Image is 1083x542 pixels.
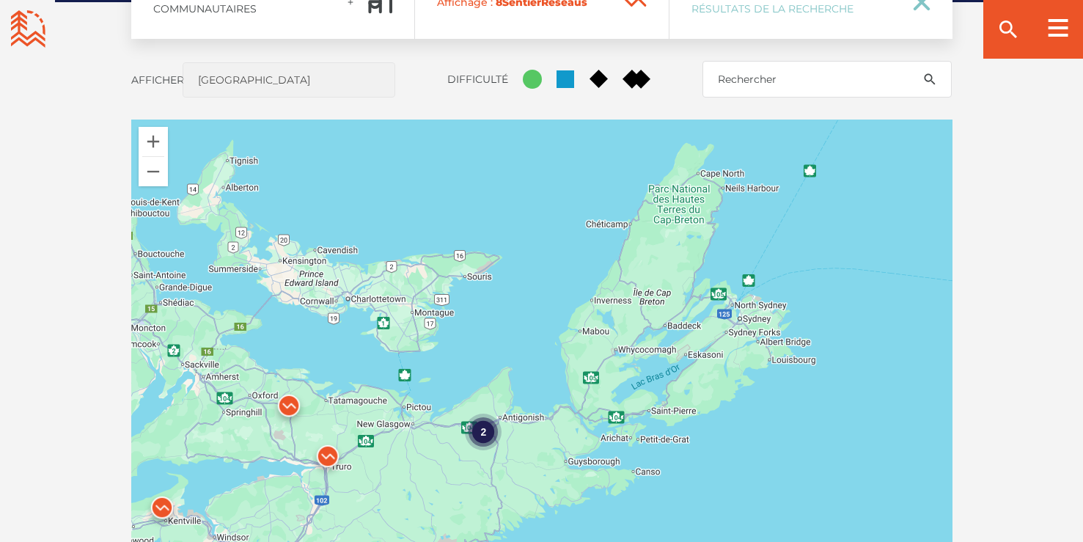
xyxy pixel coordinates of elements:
ion-icon: search [922,72,937,87]
button: Zoom avant [139,127,168,156]
ion-icon: search [996,18,1020,41]
button: search [908,61,952,98]
button: Zoom arrière [139,157,168,186]
div: 2 [465,414,502,450]
label: Afficher [131,73,168,87]
label: Difficulté [447,73,508,86]
input: Rechercher [702,61,952,98]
